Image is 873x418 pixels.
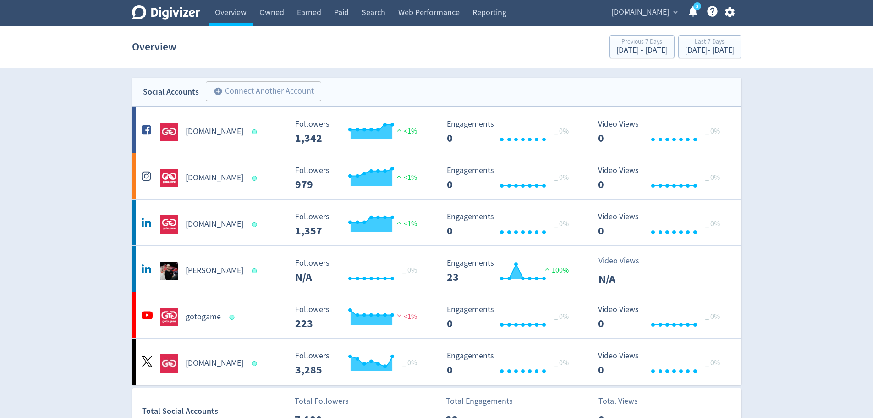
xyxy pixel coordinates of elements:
img: goto.game undefined [160,123,178,141]
a: goto.game undefined[DOMAIN_NAME] Followers --- _ 0% Followers 3,285 Engagements 0 Engagements 0 _... [132,339,741,385]
a: Jack Hudson undefined[PERSON_NAME] Followers --- _ 0% Followers N/A Engagements 23 Engagements 23... [132,246,741,292]
span: _ 0% [554,173,569,182]
button: Last 7 Days[DATE]- [DATE] [678,35,741,58]
img: goto.game undefined [160,169,178,187]
h1: Overview [132,32,176,61]
div: Social Accounts [143,85,199,99]
img: positive-performance.svg [395,219,404,226]
span: _ 0% [402,358,417,368]
span: _ 0% [554,312,569,321]
svg: Followers --- [291,305,428,329]
img: positive-performance.svg [543,266,552,273]
svg: Video Views 0 [593,166,731,190]
svg: Engagements 0 [442,166,580,190]
span: _ 0% [705,219,720,229]
a: 5 [693,2,701,10]
h5: gotogame [186,312,221,323]
text: 5 [696,3,698,10]
h5: [DOMAIN_NAME] [186,358,243,369]
span: <1% [395,312,417,321]
span: expand_more [671,8,680,17]
img: gotogame undefined [160,308,178,326]
svg: Engagements 0 [442,120,580,144]
span: Data last synced: 19 Aug 2025, 9:03am (AEST) [252,361,259,366]
svg: Engagements 23 [442,259,580,283]
span: [DOMAIN_NAME] [611,5,669,20]
div: [DATE] - [DATE] [685,46,735,55]
svg: Followers --- [291,351,428,376]
img: goto.game undefined [160,215,178,234]
span: _ 0% [554,219,569,229]
img: negative-performance.svg [395,312,404,319]
span: _ 0% [705,173,720,182]
svg: Video Views 0 [593,212,731,237]
h5: [PERSON_NAME] [186,265,243,276]
span: <1% [395,219,417,229]
div: Total Social Accounts [142,405,288,418]
span: Data last synced: 19 Aug 2025, 6:02am (AEST) [229,315,237,320]
h5: [DOMAIN_NAME] [186,173,243,184]
svg: Video Views 0 [593,120,731,144]
svg: Followers --- [291,166,428,190]
p: Total Engagements [446,395,513,407]
span: <1% [395,127,417,136]
a: goto.game undefined[DOMAIN_NAME] Followers --- Followers 1,357 <1% Engagements 0 Engagements 0 _ ... [132,200,741,245]
div: [DATE] - [DATE] [616,46,668,55]
svg: Video Views 0 [593,305,731,329]
a: gotogame undefinedgotogame Followers --- Followers 223 <1% Engagements 0 Engagements 0 _ 0% Video... [132,292,741,338]
span: Data last synced: 19 Aug 2025, 12:02am (AEST) [252,129,259,134]
span: Data last synced: 19 Aug 2025, 12:02am (AEST) [252,176,259,181]
a: Connect Another Account [199,83,321,101]
p: Video Views [598,255,651,267]
span: _ 0% [705,127,720,136]
svg: Followers --- [291,120,428,144]
span: _ 0% [402,266,417,275]
button: Previous 7 Days[DATE] - [DATE] [609,35,675,58]
span: _ 0% [554,127,569,136]
svg: Video Views 0 [593,351,731,376]
img: Jack Hudson undefined [160,262,178,280]
span: Data last synced: 19 Aug 2025, 12:01pm (AEST) [252,268,259,273]
span: _ 0% [705,312,720,321]
svg: Followers --- [291,259,428,283]
svg: Engagements 0 [442,351,580,376]
svg: Engagements 0 [442,305,580,329]
span: Data last synced: 19 Aug 2025, 10:02am (AEST) [252,222,259,227]
button: [DOMAIN_NAME] [608,5,680,20]
span: _ 0% [554,358,569,368]
span: <1% [395,173,417,182]
img: positive-performance.svg [395,173,404,180]
h5: [DOMAIN_NAME] [186,126,243,137]
button: Connect Another Account [206,81,321,101]
span: add_circle [214,87,223,96]
p: Total Views [598,395,651,407]
p: N/A [598,271,651,287]
div: Last 7 Days [685,39,735,46]
img: goto.game undefined [160,354,178,373]
img: positive-performance.svg [395,127,404,134]
div: Previous 7 Days [616,39,668,46]
a: goto.game undefined[DOMAIN_NAME] Followers --- Followers 979 <1% Engagements 0 Engagements 0 _ 0%... [132,153,741,199]
span: 100% [543,266,569,275]
p: Total Followers [295,395,349,407]
span: _ 0% [705,358,720,368]
svg: Followers --- [291,212,428,237]
a: goto.game undefined[DOMAIN_NAME] Followers --- Followers 1,342 <1% Engagements 0 Engagements 0 _ ... [132,107,741,153]
h5: [DOMAIN_NAME] [186,219,243,230]
svg: Engagements 0 [442,212,580,237]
